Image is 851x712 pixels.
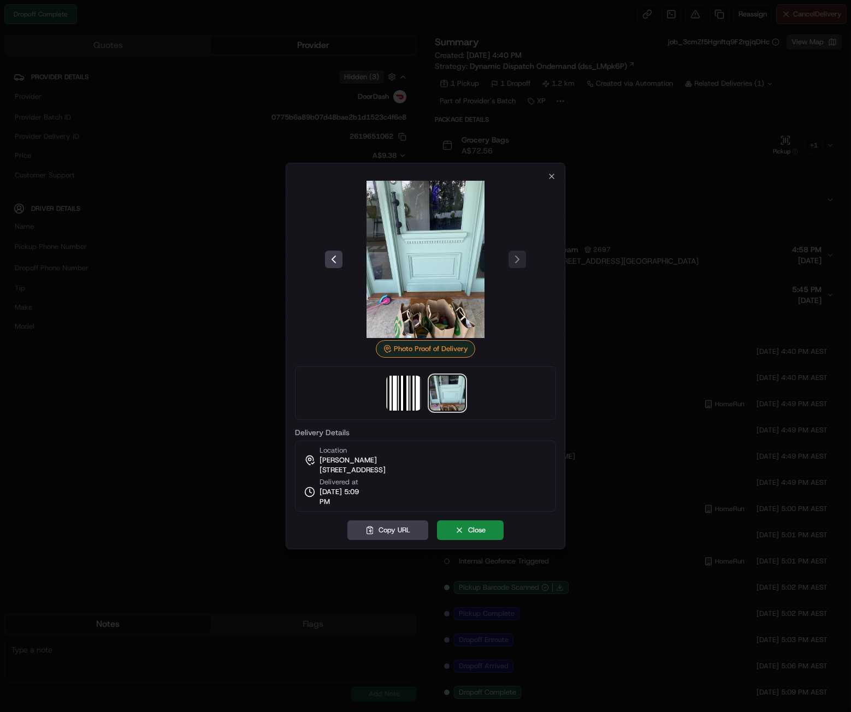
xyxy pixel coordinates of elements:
img: photo_proof_of_delivery image [430,376,465,411]
span: [PERSON_NAME] [320,455,377,465]
img: barcode_scan_on_pickup image [386,376,421,411]
span: Delivered at [320,477,370,487]
div: Photo Proof of Delivery [376,340,475,358]
button: Copy URL [347,520,428,540]
span: [STREET_ADDRESS] [320,465,386,475]
span: Location [320,446,347,455]
span: [DATE] 5:09 PM [320,487,370,507]
button: Close [437,520,504,540]
label: Delivery Details [295,429,556,436]
img: photo_proof_of_delivery image [347,181,504,338]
